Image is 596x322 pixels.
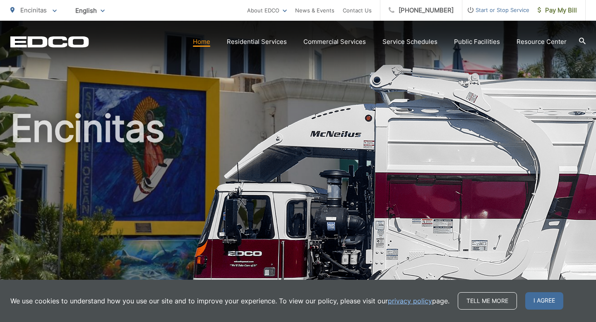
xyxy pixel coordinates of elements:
span: Pay My Bill [538,5,577,15]
span: Encinitas [20,6,47,14]
a: Home [193,37,210,47]
a: Service Schedules [382,37,437,47]
a: Residential Services [227,37,287,47]
a: Commercial Services [303,37,366,47]
a: News & Events [295,5,334,15]
a: privacy policy [388,296,432,306]
a: Resource Center [517,37,567,47]
span: I agree [525,292,563,310]
a: About EDCO [247,5,287,15]
p: We use cookies to understand how you use our site and to improve your experience. To view our pol... [10,296,449,306]
span: English [69,3,111,18]
a: Tell me more [458,292,517,310]
a: Public Facilities [454,37,500,47]
a: Contact Us [343,5,372,15]
a: EDCD logo. Return to the homepage. [10,36,89,48]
